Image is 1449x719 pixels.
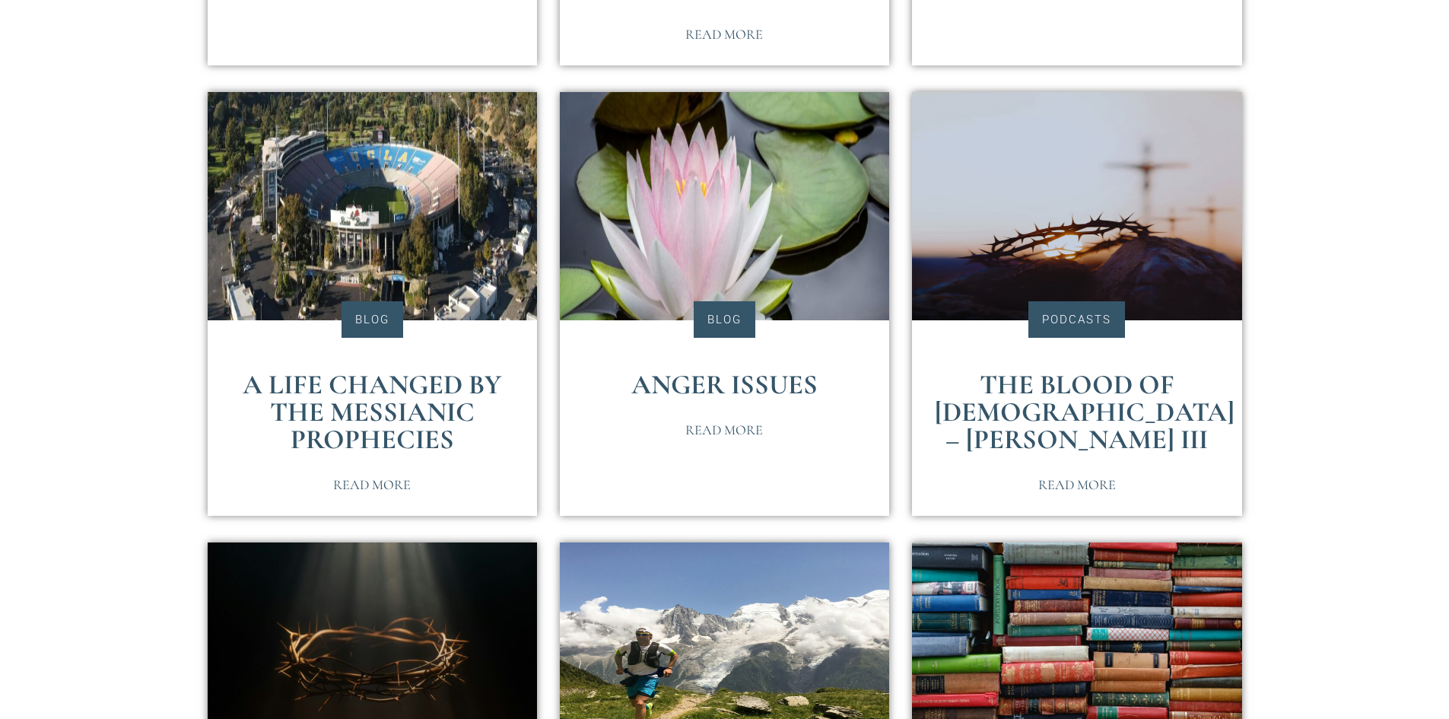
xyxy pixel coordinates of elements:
span: Read More [685,423,763,437]
span: Read More [333,478,411,492]
a: Read More [667,18,781,50]
span: Read More [685,27,763,41]
a: Read More [667,414,781,446]
span: Read More [1038,478,1116,492]
a: Read More [1020,469,1134,501]
a: A Life Changed by the Messianic Prophecies [243,368,501,456]
a: Read More [315,469,429,501]
a: Anger Issues [631,368,818,401]
a: The Blood of [DEMOGRAPHIC_DATA] – [PERSON_NAME] III [935,368,1235,456]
